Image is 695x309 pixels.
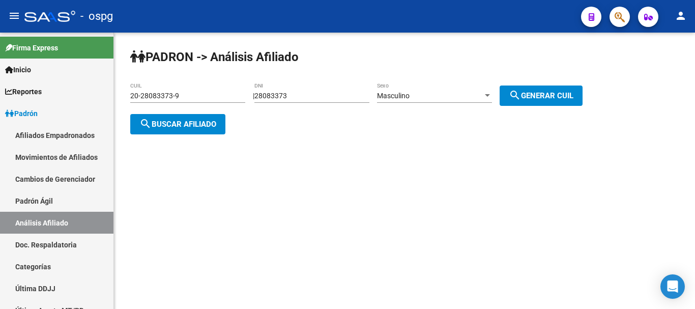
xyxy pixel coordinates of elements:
span: Padrón [5,108,38,119]
button: Generar CUIL [500,86,583,106]
span: Firma Express [5,42,58,53]
mat-icon: search [139,118,152,130]
span: Generar CUIL [509,91,573,100]
span: Inicio [5,64,31,75]
div: Open Intercom Messenger [660,274,685,299]
div: | [253,92,590,100]
span: - ospg [80,5,113,27]
span: Masculino [377,92,410,100]
span: Buscar afiliado [139,120,216,129]
span: Reportes [5,86,42,97]
mat-icon: search [509,89,521,101]
mat-icon: person [675,10,687,22]
mat-icon: menu [8,10,20,22]
strong: PADRON -> Análisis Afiliado [130,50,299,64]
button: Buscar afiliado [130,114,225,134]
